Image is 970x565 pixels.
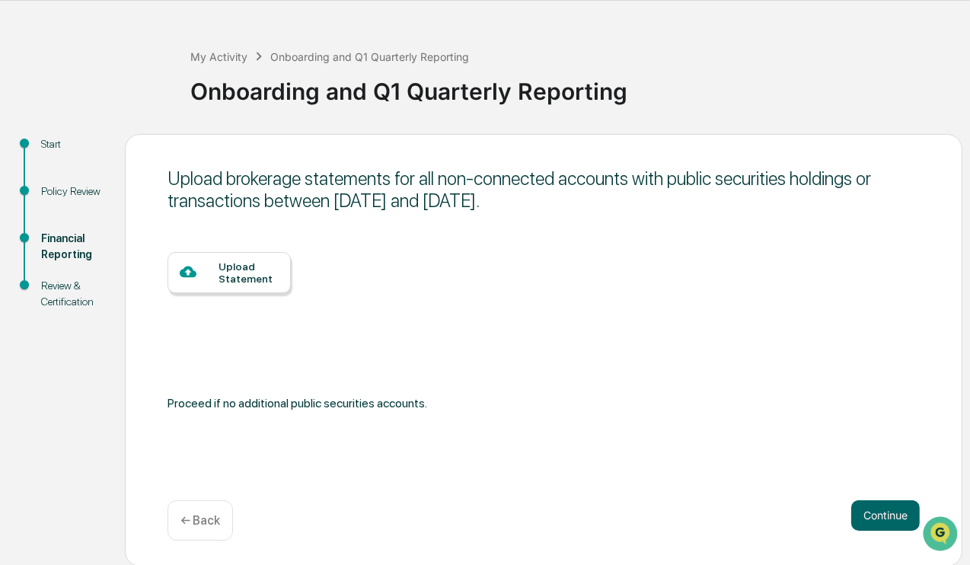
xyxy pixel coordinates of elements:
[30,191,98,206] span: Preclearance
[52,116,250,131] div: Start new chat
[15,31,277,56] p: How can we help?
[40,69,251,85] input: Clear
[921,515,962,556] iframe: Open customer support
[168,392,920,414] div: Proceed if no additional public securities accounts.
[851,500,920,531] button: Continue
[15,222,27,234] div: 🔎
[190,50,247,63] div: My Activity
[15,116,43,143] img: 1746055101610-c473b297-6a78-478c-a979-82029cc54cd1
[9,214,102,241] a: 🔎Data Lookup
[259,120,277,139] button: Start new chat
[52,131,193,143] div: We're available if you need us!
[30,220,96,235] span: Data Lookup
[180,513,220,528] p: ← Back
[41,136,101,152] div: Start
[152,257,184,269] span: Pylon
[190,65,962,105] div: Onboarding and Q1 Quarterly Reporting
[219,260,279,285] div: Upload Statement
[41,231,101,263] div: Financial Reporting
[107,257,184,269] a: Powered byPylon
[41,184,101,200] div: Policy Review
[126,191,189,206] span: Attestations
[110,193,123,205] div: 🗄️
[15,193,27,205] div: 🖐️
[9,185,104,212] a: 🖐️Preclearance
[41,278,101,310] div: Review & Certification
[270,50,469,63] div: Onboarding and Q1 Quarterly Reporting
[104,185,195,212] a: 🗄️Attestations
[168,168,920,212] div: Upload brokerage statements for all non-connected accounts with public securities holdings or tra...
